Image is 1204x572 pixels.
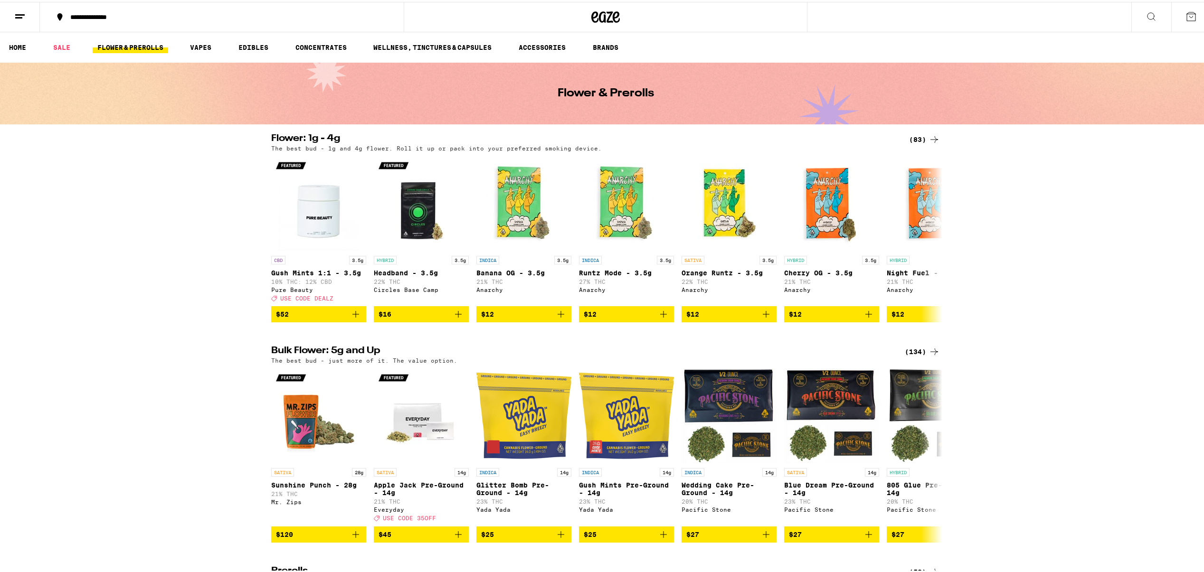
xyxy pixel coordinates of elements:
[784,479,879,495] p: Blue Dream Pre-Ground - 14g
[374,505,469,511] div: Everyday
[271,304,366,320] button: Add to bag
[887,479,982,495] p: 805 Glue Pre-Ground - 14g
[271,344,893,356] h2: Bulk Flower: 5g and Up
[784,366,879,461] img: Pacific Stone - Blue Dream Pre-Ground - 14g
[271,154,366,304] a: Open page for Gush Mints 1:1 - 3.5g from Pure Beauty
[374,154,469,249] img: Circles Base Camp - Headband - 3.5g
[374,497,469,503] p: 21% THC
[579,466,602,475] p: INDICA
[271,267,366,275] p: Gush Mints 1:1 - 3.5g
[280,293,333,300] span: USE CODE DEALZ
[862,254,879,263] p: 3.5g
[379,529,391,536] span: $45
[476,254,499,263] p: INDICA
[579,304,674,320] button: Add to bag
[887,154,982,249] img: Anarchy - Night Fuel - 3.5g
[557,466,571,475] p: 14g
[682,154,777,304] a: Open page for Orange Runtz - 3.5g from Anarchy
[383,514,436,520] span: USE CODE 35OFF
[514,40,570,51] a: ACCESSORIES
[686,309,699,316] span: $12
[271,154,366,249] img: Pure Beauty - Gush Mints 1:1 - 3.5g
[481,529,494,536] span: $25
[476,304,571,320] button: Add to bag
[374,525,469,541] button: Add to bag
[271,479,366,487] p: Sunshine Punch - 28g
[579,285,674,291] div: Anarchy
[452,254,469,263] p: 3.5g
[905,344,940,356] a: (134)
[584,529,597,536] span: $25
[579,497,674,503] p: 23% THC
[579,505,674,511] div: Yada Yada
[784,525,879,541] button: Add to bag
[234,40,273,51] a: EDIBLES
[476,277,571,283] p: 21% THC
[476,154,571,304] a: Open page for Banana OG - 3.5g from Anarchy
[271,132,893,143] h2: Flower: 1g - 4g
[374,366,469,524] a: Open page for Apple Jack Pre-Ground - 14g from Everyday
[682,366,777,524] a: Open page for Wedding Cake Pre-Ground - 14g from Pacific Stone
[476,505,571,511] div: Yada Yada
[784,285,879,291] div: Anarchy
[291,40,351,51] a: CONCENTRATES
[759,254,777,263] p: 3.5g
[554,254,571,263] p: 3.5g
[271,525,366,541] button: Add to bag
[476,466,499,475] p: INDICA
[686,529,699,536] span: $27
[579,366,674,524] a: Open page for Gush Mints Pre-Ground - 14g from Yada Yada
[784,366,879,524] a: Open page for Blue Dream Pre-Ground - 14g from Pacific Stone
[887,366,982,524] a: Open page for 805 Glue Pre-Ground - 14g from Pacific Stone
[374,267,469,275] p: Headband - 3.5g
[579,277,674,283] p: 27% THC
[476,267,571,275] p: Banana OG - 3.5g
[271,489,366,495] p: 21% THC
[579,254,602,263] p: INDICA
[784,466,807,475] p: SATIVA
[476,154,571,249] img: Anarchy - Banana OG - 3.5g
[271,143,602,150] p: The best bud - 1g and 4g flower. Roll it up or pack into your preferred smoking device.
[579,154,674,304] a: Open page for Runtz Mode - 3.5g from Anarchy
[887,304,982,320] button: Add to bag
[476,479,571,495] p: Glitter Bomb Pre-Ground - 14g
[784,254,807,263] p: HYBRID
[374,154,469,304] a: Open page for Headband - 3.5g from Circles Base Camp
[455,466,469,475] p: 14g
[369,40,496,51] a: WELLNESS, TINCTURES & CAPSULES
[481,309,494,316] span: $12
[6,7,68,14] span: Hi. Need any help?
[682,304,777,320] button: Add to bag
[374,479,469,495] p: Apple Jack Pre-Ground - 14g
[271,466,294,475] p: SATIVA
[588,40,623,51] a: BRANDS
[48,40,75,51] a: SALE
[374,304,469,320] button: Add to bag
[887,505,982,511] div: Pacific Stone
[784,497,879,503] p: 23% THC
[660,466,674,475] p: 14g
[682,277,777,283] p: 22% THC
[579,366,674,461] img: Yada Yada - Gush Mints Pre-Ground - 14g
[762,466,777,475] p: 14g
[887,525,982,541] button: Add to bag
[558,86,654,97] h1: Flower & Prerolls
[271,497,366,503] div: Mr. Zips
[476,285,571,291] div: Anarchy
[682,466,704,475] p: INDICA
[887,277,982,283] p: 21% THC
[379,309,391,316] span: $16
[887,154,982,304] a: Open page for Night Fuel - 3.5g from Anarchy
[271,285,366,291] div: Pure Beauty
[271,277,366,283] p: 10% THC: 12% CBD
[887,466,910,475] p: HYBRID
[682,285,777,291] div: Anarchy
[374,254,397,263] p: HYBRID
[682,254,704,263] p: SATIVA
[93,40,168,51] a: FLOWER & PREROLLS
[374,466,397,475] p: SATIVA
[887,497,982,503] p: 20% THC
[865,466,879,475] p: 14g
[579,525,674,541] button: Add to bag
